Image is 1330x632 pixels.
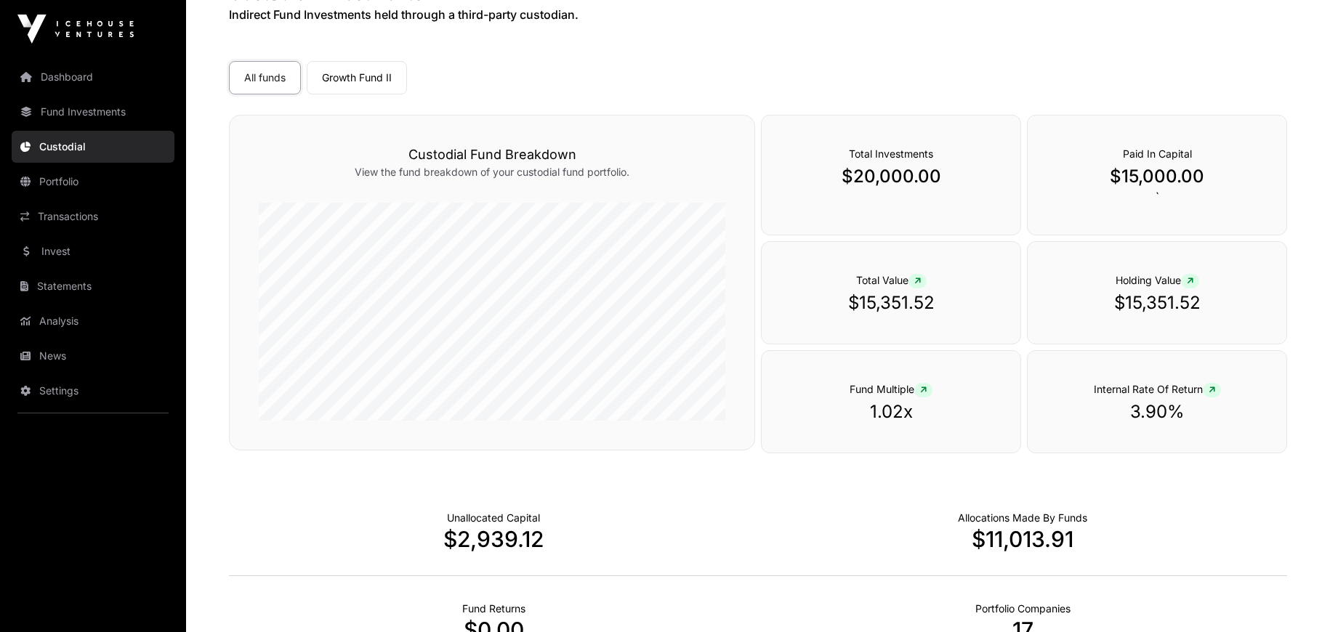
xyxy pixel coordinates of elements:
[259,165,725,179] p: View the fund breakdown of your custodial fund portfolio.
[856,274,927,286] span: Total Value
[850,383,932,395] span: Fund Multiple
[1057,400,1257,424] p: 3.90%
[12,340,174,372] a: News
[447,511,540,525] p: Cash not yet allocated.
[958,511,1087,525] p: Capital Deployed Into Companies
[229,526,758,552] p: $2,939.12
[12,375,174,407] a: Settings
[12,166,174,198] a: Portfolio
[12,96,174,128] a: Fund Investments
[229,6,1287,23] h3: Indirect Fund Investments held through a third-party custodian.
[17,15,134,44] img: Icehouse Ventures Logo
[1057,165,1257,188] p: $15,000.00
[12,200,174,232] a: Transactions
[975,601,1071,616] p: Number of Companies Deployed Into
[791,400,991,424] p: 1.02x
[791,291,991,315] p: $15,351.52
[1027,115,1287,235] div: `
[12,61,174,93] a: Dashboard
[12,235,174,267] a: Invest
[259,145,725,165] h3: Custodial Fund Breakdown
[12,270,174,302] a: Statements
[1116,274,1199,286] span: Holding Value
[1257,562,1330,632] iframe: Chat Widget
[12,305,174,337] a: Analysis
[12,131,174,163] a: Custodial
[1094,383,1221,395] span: Internal Rate Of Return
[758,526,1287,552] p: $11,013.91
[791,165,991,188] p: $20,000.00
[1057,291,1257,315] p: $15,351.52
[1123,147,1192,160] span: Paid In Capital
[307,61,407,94] a: Growth Fund II
[462,601,525,616] p: Realised Returns from Funds
[849,147,933,160] span: Total Investments
[229,61,301,94] a: All funds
